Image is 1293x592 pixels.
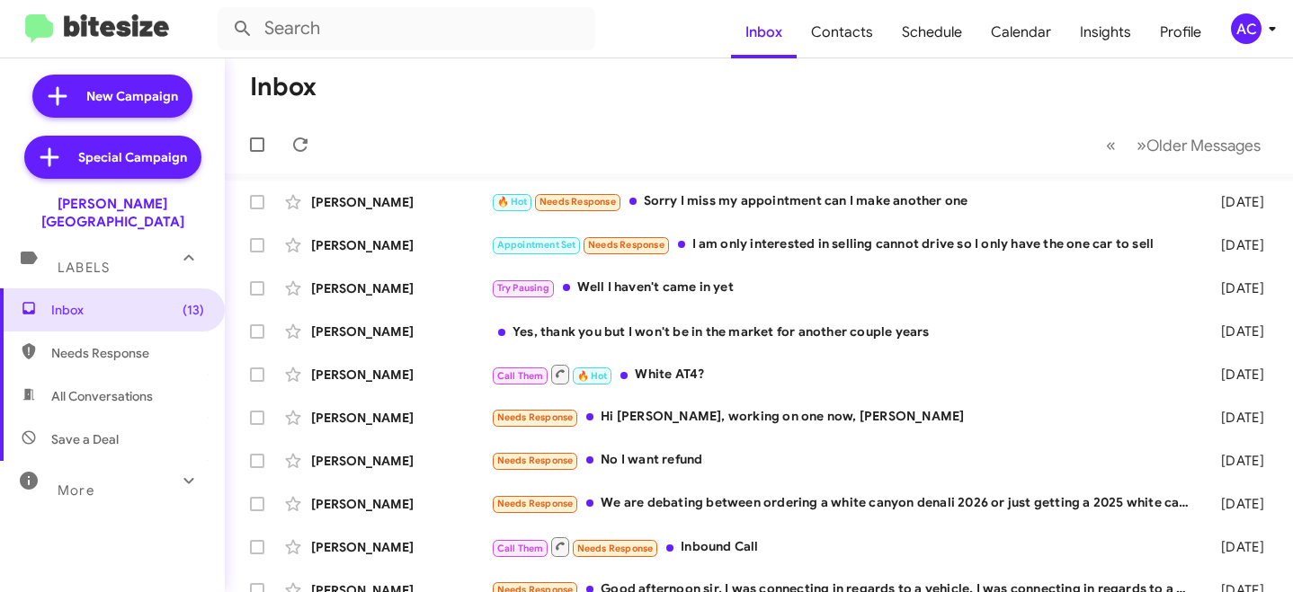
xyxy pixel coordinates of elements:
[311,409,491,427] div: [PERSON_NAME]
[1200,236,1279,254] div: [DATE]
[1200,495,1279,513] div: [DATE]
[1231,13,1262,44] div: AC
[51,344,204,362] span: Needs Response
[1200,366,1279,384] div: [DATE]
[311,323,491,340] div: [PERSON_NAME]
[250,73,317,102] h1: Inbox
[1200,452,1279,470] div: [DATE]
[497,196,528,208] span: 🔥 Hot
[51,301,204,319] span: Inbox
[1200,409,1279,427] div: [DATE]
[491,234,1200,255] div: I am only interested in selling cannot drive so I only have the one car to sell
[32,75,192,118] a: New Campaign
[1200,323,1279,340] div: [DATE]
[311,366,491,384] div: [PERSON_NAME]
[1200,279,1279,297] div: [DATE]
[1095,127,1127,163] button: Previous
[491,450,1200,471] div: No I want refund
[497,543,544,554] span: Call Them
[86,87,178,105] span: New Campaign
[51,430,119,448] span: Save a Deal
[497,455,574,466] span: Needs Response
[497,411,574,423] span: Needs Response
[497,239,576,251] span: Appointment Set
[311,279,491,297] div: [PERSON_NAME]
[491,535,1200,558] div: Inbound Call
[1200,193,1279,211] div: [DATE]
[491,363,1200,385] div: White AT4?
[1066,6,1146,58] a: Insights
[24,136,201,179] a: Special Campaign
[183,301,204,319] span: (13)
[497,282,549,294] span: Try Pausing
[491,407,1200,428] div: Hi [PERSON_NAME], working on one now, [PERSON_NAME]
[497,498,574,509] span: Needs Response
[218,7,595,50] input: Search
[311,236,491,254] div: [PERSON_NAME]
[491,191,1200,212] div: Sorry I miss my appointment can I make another one
[887,6,976,58] a: Schedule
[1126,127,1271,163] button: Next
[311,193,491,211] div: [PERSON_NAME]
[491,323,1200,340] div: Yes, thank you but I won't be in the market for another couple years
[58,260,110,276] span: Labels
[976,6,1066,58] a: Calendar
[797,6,887,58] a: Contacts
[1096,127,1271,163] nav: Page navigation example
[1137,134,1146,156] span: »
[51,387,153,405] span: All Conversations
[588,239,664,251] span: Needs Response
[577,543,654,554] span: Needs Response
[78,148,187,166] span: Special Campaign
[58,482,94,499] span: More
[311,538,491,556] div: [PERSON_NAME]
[311,495,491,513] div: [PERSON_NAME]
[491,278,1200,298] div: Well I haven't came in yet
[731,6,797,58] a: Inbox
[1146,6,1216,58] a: Profile
[1216,13,1273,44] button: AC
[491,493,1200,514] div: We are debating between ordering a white canyon denali 2026 or just getting a 2025 white canyon d...
[1146,136,1261,155] span: Older Messages
[577,370,608,382] span: 🔥 Hot
[539,196,616,208] span: Needs Response
[1200,538,1279,556] div: [DATE]
[311,452,491,470] div: [PERSON_NAME]
[497,370,544,382] span: Call Them
[1106,134,1116,156] span: «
